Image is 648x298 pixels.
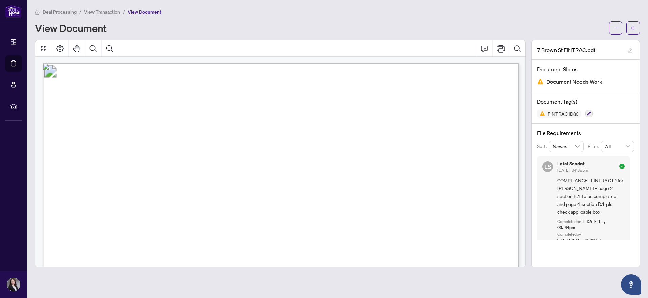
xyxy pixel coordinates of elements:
[35,23,107,33] h1: View Document
[557,161,588,166] h5: Latai Seadat
[128,9,161,15] span: View Document
[5,5,22,18] img: logo
[537,78,544,85] img: Document Status
[557,177,625,216] span: COMPLIANCE - FINTRAC ID for [PERSON_NAME] – page 2 section B.1 to be completed and page 4 section...
[557,219,625,232] div: Completed on
[537,65,634,73] h4: Document Status
[84,9,120,15] span: View Transaction
[628,48,632,53] span: edit
[35,10,40,15] span: home
[621,274,641,295] button: Open asap
[537,143,549,150] p: Sort:
[123,8,125,16] li: /
[545,111,581,116] span: FINTRAC ID(s)
[588,143,601,150] p: Filter:
[557,231,625,244] div: Completed by
[619,164,625,169] span: check-circle
[553,141,580,152] span: Newest
[537,110,545,118] img: Status Icon
[557,238,605,243] span: [PERSON_NAME]
[613,26,618,30] span: ellipsis
[43,9,77,15] span: Deal Processing
[557,168,588,173] span: [DATE], 04:38pm
[557,219,608,231] span: [DATE], 03:44pm
[7,278,20,291] img: Profile Icon
[79,8,81,16] li: /
[544,162,551,171] span: LS
[537,46,595,54] span: 7 Brown St FINTRAC.pdf
[605,141,630,152] span: All
[631,26,636,30] span: arrow-left
[537,98,634,106] h4: Document Tag(s)
[546,77,602,86] span: Document Needs Work
[537,129,634,137] h4: File Requirements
